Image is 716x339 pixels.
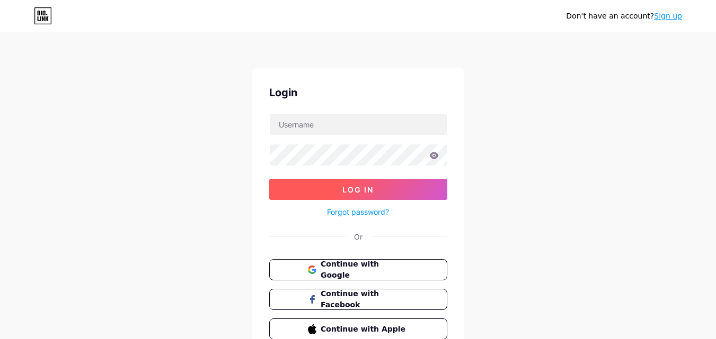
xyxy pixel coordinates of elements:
[327,206,389,217] a: Forgot password?
[566,11,682,22] div: Don't have an account?
[321,324,408,335] span: Continue with Apple
[269,179,447,200] button: Log In
[354,231,363,242] div: Or
[321,288,408,310] span: Continue with Facebook
[269,85,447,100] div: Login
[269,289,447,310] button: Continue with Facebook
[654,12,682,20] a: Sign up
[342,185,374,194] span: Log In
[269,259,447,280] button: Continue with Google
[321,259,408,281] span: Continue with Google
[270,114,447,135] input: Username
